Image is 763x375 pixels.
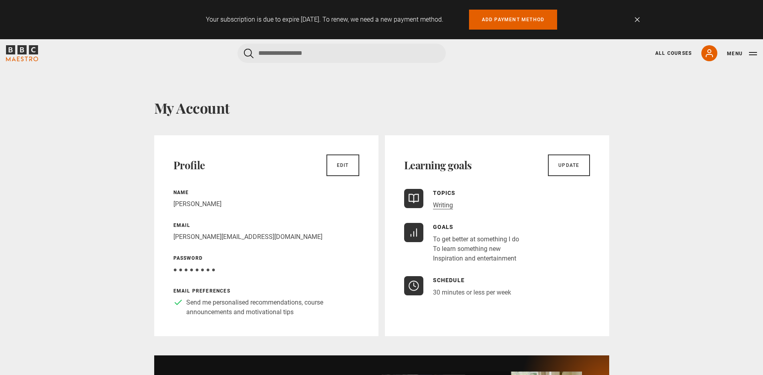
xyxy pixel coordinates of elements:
[404,159,472,172] h2: Learning goals
[326,154,359,176] a: Edit
[433,288,511,297] p: 30 minutes or less per week
[238,44,446,63] input: Search
[433,189,456,197] p: Topics
[548,154,590,176] a: Update
[655,50,692,57] a: All Courses
[433,223,519,231] p: Goals
[173,189,359,196] p: Name
[173,222,359,229] p: Email
[173,159,205,172] h2: Profile
[244,48,254,58] button: Submit the search query
[173,287,359,295] p: Email preferences
[206,15,443,24] p: Your subscription is due to expire [DATE]. To renew, we need a new payment method.
[433,201,453,209] a: Writing
[173,255,359,262] p: Password
[154,99,609,116] h1: My Account
[433,244,519,254] li: To learn something new
[173,199,359,209] p: [PERSON_NAME]
[186,298,359,317] p: Send me personalised recommendations, course announcements and motivational tips
[433,235,519,244] li: To get better at something I do
[469,10,558,30] a: Add payment method
[727,50,757,58] button: Toggle navigation
[173,266,215,273] span: ● ● ● ● ● ● ● ●
[173,232,359,242] p: [PERSON_NAME][EMAIL_ADDRESS][DOMAIN_NAME]
[6,45,38,61] svg: BBC Maestro
[433,254,519,263] li: Inspiration and entertainment
[433,276,511,285] p: Schedule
